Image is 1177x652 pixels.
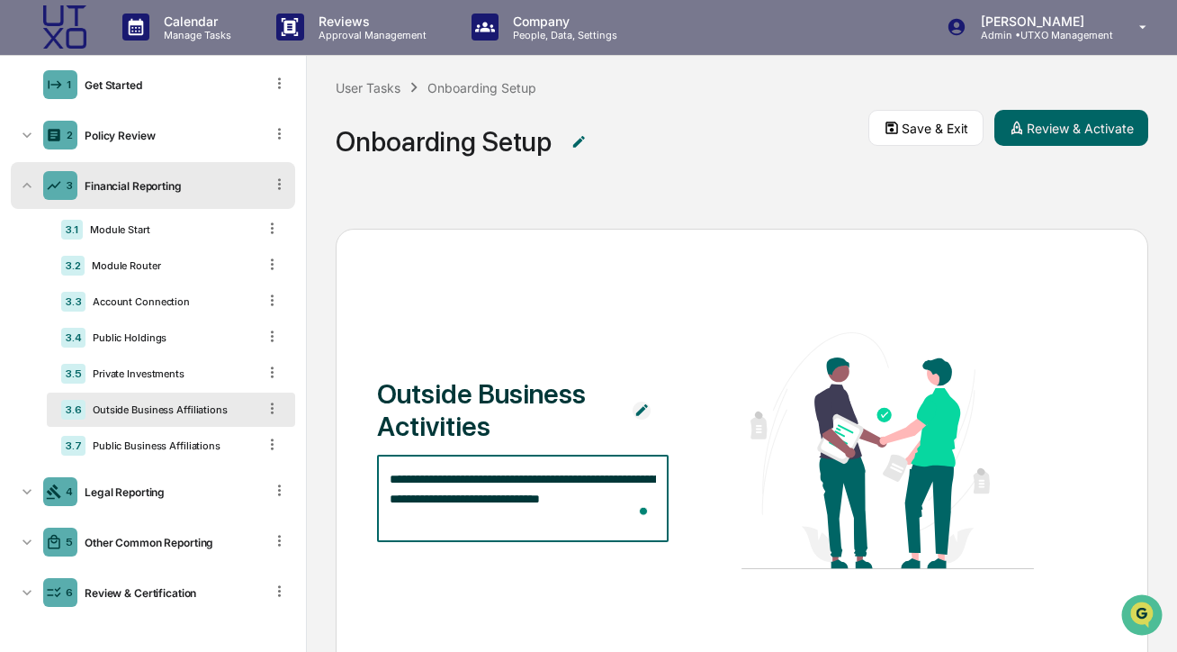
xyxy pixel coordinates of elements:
[36,261,113,279] span: Data Lookup
[633,402,651,420] img: Additional Document Icon
[18,38,328,67] p: How can we help?
[18,229,32,243] div: 🖐️
[390,470,656,527] textarea: To enrich screen reader interactions, please activate Accessibility in Grammarly extension settings
[499,29,626,41] p: People, Data, Settings
[179,305,218,319] span: Pylon
[61,364,85,384] div: 3.5
[570,133,588,151] img: Additional Document Icon
[427,80,536,95] div: Onboarding Setup
[66,485,73,498] div: 4
[336,125,552,158] div: Onboarding Setup
[61,292,85,312] div: 3.3
[377,377,615,442] div: Outside Business Activities
[61,328,85,348] div: 3.4
[11,254,121,286] a: 🔎Data Lookup
[1119,593,1168,641] iframe: Open customer support
[85,439,256,452] div: Public Business Affiliations
[127,304,218,319] a: Powered byPylon
[18,263,32,277] div: 🔎
[85,403,256,416] div: Outside Business Affiliations
[83,223,256,236] div: Module Start
[61,156,228,170] div: We're available if you need us!
[77,536,264,549] div: Other Common Reporting
[966,29,1113,41] p: Admin • UTXO Management
[85,259,256,272] div: Module Router
[306,143,328,165] button: Start new chat
[868,110,984,146] button: Save & Exit
[304,14,436,29] p: Reviews
[994,110,1148,146] button: Review & Activate
[67,78,72,91] div: 1
[66,536,73,548] div: 5
[67,129,73,141] div: 2
[85,331,256,344] div: Public Holdings
[148,227,223,245] span: Attestations
[11,220,123,252] a: 🖐️Preclearance
[499,14,626,29] p: Company
[85,295,256,308] div: Account Connection
[85,367,256,380] div: Private Investments
[61,436,85,456] div: 3.7
[61,400,85,420] div: 3.6
[77,78,264,92] div: Get Started
[77,485,264,499] div: Legal Reporting
[36,227,116,245] span: Preclearance
[77,129,264,142] div: Policy Review
[61,220,83,240] div: 3.1
[336,80,400,95] div: User Tasks
[61,256,85,276] div: 3.2
[123,220,230,252] a: 🗄️Attestations
[304,29,436,41] p: Approval Management
[66,179,73,192] div: 3
[130,229,145,243] div: 🗄️
[741,332,1033,569] img: Outside Business Activities
[77,586,264,600] div: Review & Certification
[66,586,73,599] div: 6
[149,29,240,41] p: Manage Tasks
[77,179,264,193] div: Financial Reporting
[966,14,1113,29] p: [PERSON_NAME]
[149,14,240,29] p: Calendar
[61,138,295,156] div: Start new chat
[43,5,86,49] img: logo
[18,138,50,170] img: 1746055101610-c473b297-6a78-478c-a979-82029cc54cd1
